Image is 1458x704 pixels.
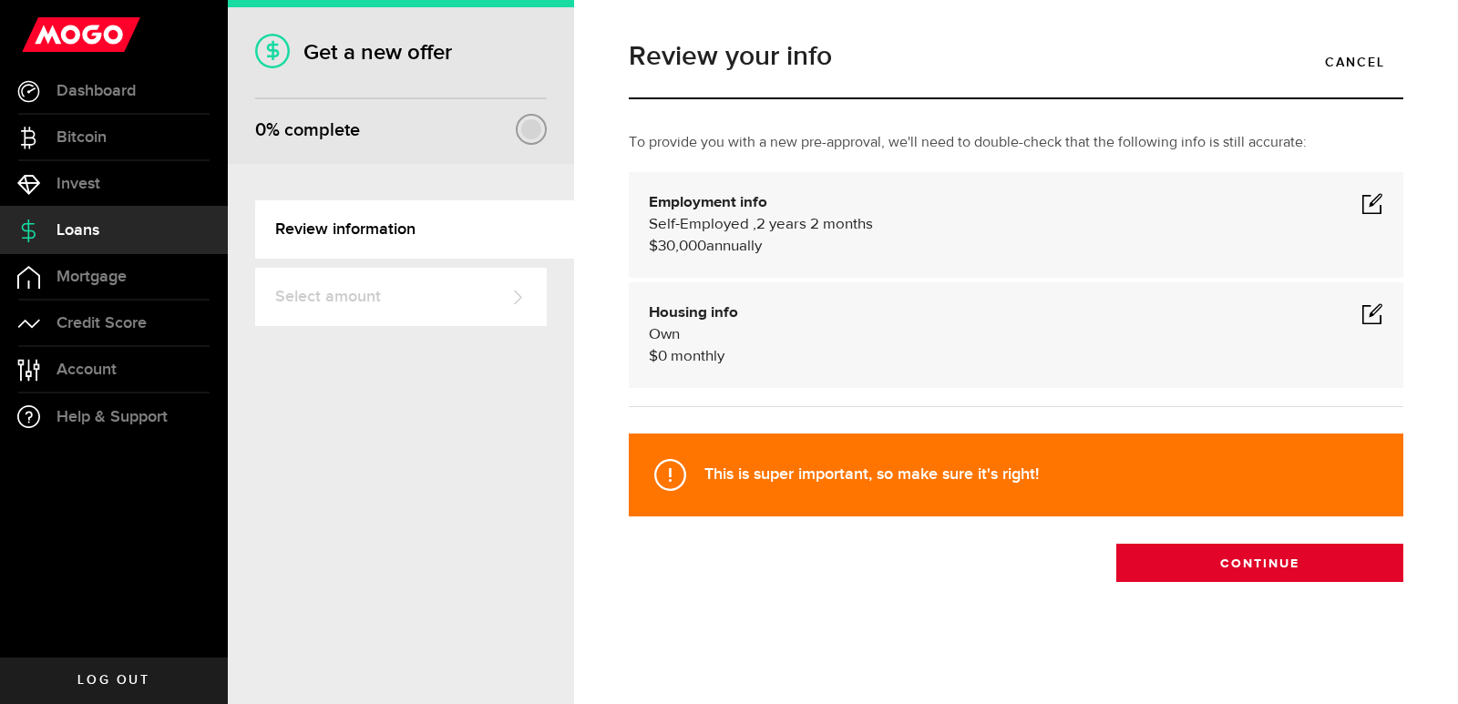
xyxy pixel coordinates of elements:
span: $ [649,349,658,364]
span: Help & Support [56,409,168,425]
span: Dashboard [56,83,136,99]
span: Log out [77,674,149,687]
a: Cancel [1307,43,1403,81]
span: annually [706,239,762,254]
span: Credit Score [56,315,147,332]
b: Employment info [649,195,767,210]
a: Select amount [255,268,547,326]
button: Continue [1116,544,1403,582]
span: Bitcoin [56,129,107,146]
span: Loans [56,222,99,239]
button: Open LiveChat chat widget [15,7,69,62]
span: 2 years 2 months [756,217,873,232]
h1: Review your info [629,43,1403,70]
span: Self-Employed , [649,217,756,232]
span: Mortgage [56,269,127,285]
span: 0 [255,119,266,141]
p: To provide you with a new pre-approval, we'll need to double-check that the following info is sti... [629,132,1403,154]
span: Invest [56,176,100,192]
span: Own [649,327,680,342]
span: monthly [671,349,724,364]
span: Account [56,362,117,378]
b: Housing info [649,305,738,321]
strong: This is super important, so make sure it's right! [704,464,1039,484]
a: Review information [255,200,574,259]
h1: Get a new offer [255,39,547,66]
span: $30,000 [649,239,706,254]
div: % complete [255,114,360,147]
span: 0 [658,349,667,364]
